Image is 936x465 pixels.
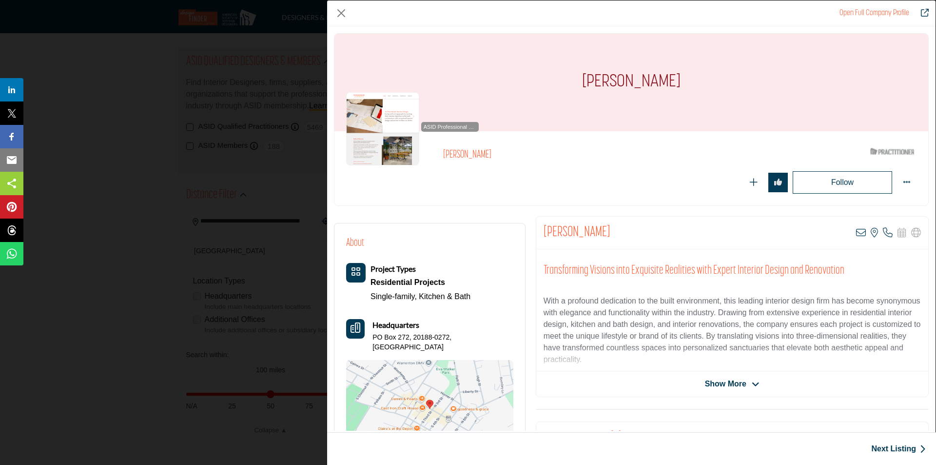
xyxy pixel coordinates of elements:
span: Show More [705,378,746,390]
a: Redirect to rhonda-burgess [914,7,929,19]
h2: Latest Activities (3) [544,429,622,447]
img: ASID Qualified Practitioners [870,145,914,158]
button: Close [334,6,349,20]
button: Headquarter icon [346,319,365,339]
h2: [PERSON_NAME] [443,149,711,162]
button: Redirect to login page [744,173,763,192]
button: Redirect to login page [768,173,788,192]
h2: About [346,235,364,251]
a: Residential Projects [370,275,470,290]
a: Redirect to rhonda-burgess [839,9,909,17]
h1: [PERSON_NAME] [582,34,681,131]
div: Types of projects range from simple residential renovations to highly complex commercial initiati... [370,275,470,290]
b: Headquarters [372,319,419,331]
a: Kitchen & Bath [419,292,470,301]
a: Next Listing [871,443,926,455]
a: Project Types [370,265,416,273]
a: Single-family, [370,292,417,301]
p: With a profound dedication to the built environment, this leading interior design firm has become... [544,295,921,365]
b: Project Types [370,264,416,273]
img: Location Map [346,360,513,458]
h2: Transforming Visions into Exquisite Realities with Expert Interior Design and Renovation [544,263,921,278]
span: ASID Professional Practitioner [423,123,477,131]
button: Category Icon [346,263,366,283]
button: More Options [897,173,916,192]
p: PO Box 272, 20188-0272, [GEOGRAPHIC_DATA] [372,333,513,352]
button: Redirect to login [793,171,892,194]
h2: Rhonda Burgess [544,224,610,242]
img: rhonda-burgess logo [346,92,419,165]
